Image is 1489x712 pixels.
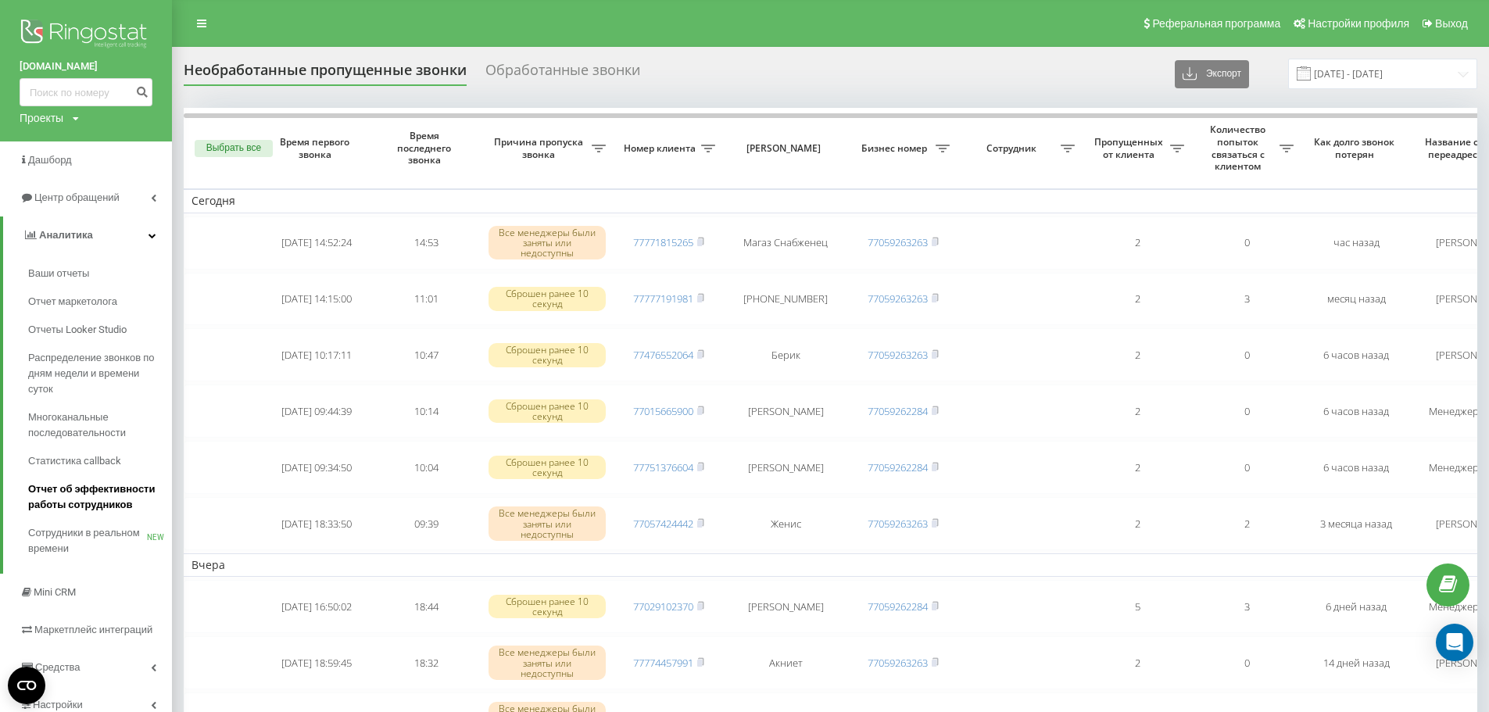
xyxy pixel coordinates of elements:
[633,517,693,531] a: 77057424442
[28,525,147,556] span: Сотрудники в реальном времени
[28,154,72,166] span: Дашборд
[723,580,848,633] td: [PERSON_NAME]
[633,460,693,474] a: 77751376604
[28,294,117,309] span: Отчет маркетолога
[1200,123,1280,172] span: Количество попыток связаться с клиентом
[489,595,606,618] div: Сброшен ранее 10 секунд
[20,16,152,55] img: Ringostat logo
[868,348,928,362] a: 77059263263
[1435,17,1468,30] span: Выход
[371,441,481,494] td: 10:04
[736,142,835,155] span: [PERSON_NAME]
[633,235,693,249] a: 77771815265
[384,130,468,166] span: Время последнего звонка
[633,404,693,418] a: 77015665900
[489,343,606,367] div: Сброшен ранее 10 секунд
[723,216,848,270] td: Магаз Снабженец
[489,287,606,310] div: Сброшен ранее 10 секунд
[633,656,693,670] a: 77774457991
[1083,497,1192,550] td: 2
[1301,441,1411,494] td: 6 часов назад
[28,403,172,447] a: Многоканальные последовательности
[28,344,172,403] a: Распределение звонков по дням недели и времени суток
[371,216,481,270] td: 14:53
[489,456,606,479] div: Сброшен ранее 10 секунд
[371,580,481,633] td: 18:44
[262,328,371,381] td: [DATE] 10:17:11
[33,699,83,710] span: Настройки
[633,292,693,306] a: 77777191981
[28,259,172,288] a: Ваши отчеты
[371,497,481,550] td: 09:39
[1083,328,1192,381] td: 2
[1314,136,1398,160] span: Как долго звонок потерян
[633,599,693,614] a: 77029102370
[489,399,606,423] div: Сброшен ранее 10 секунд
[371,273,481,326] td: 11:01
[262,636,371,689] td: [DATE] 18:59:45
[262,580,371,633] td: [DATE] 16:50:02
[20,78,152,106] input: Поиск по номеру
[28,316,172,344] a: Отчеты Looker Studio
[28,519,172,563] a: Сотрудники в реальном времениNEW
[965,142,1061,155] span: Сотрудник
[28,447,172,475] a: Статистика callback
[28,481,164,513] span: Отчет об эффективности работы сотрудников
[28,475,172,519] a: Отчет об эффективности работы сотрудников
[262,385,371,438] td: [DATE] 09:44:39
[1308,17,1409,30] span: Настройки профиля
[1301,497,1411,550] td: 3 месяца назад
[723,328,848,381] td: Берик
[371,385,481,438] td: 10:14
[723,636,848,689] td: Акниет
[621,142,701,155] span: Номер клиента
[633,348,693,362] a: 77476552064
[262,441,371,494] td: [DATE] 09:34:50
[723,441,848,494] td: [PERSON_NAME]
[868,656,928,670] a: 77059263263
[1083,385,1192,438] td: 2
[262,273,371,326] td: [DATE] 14:15:00
[28,288,172,316] a: Отчет маркетолога
[34,586,76,598] span: Mini CRM
[28,266,89,281] span: Ваши отчеты
[20,110,63,126] div: Проекты
[3,216,172,254] a: Аналитика
[1192,273,1301,326] td: 3
[1436,624,1473,661] div: Open Intercom Messenger
[489,646,606,680] div: Все менеджеры были заняты или недоступны
[1192,636,1301,689] td: 0
[1192,497,1301,550] td: 2
[489,136,592,160] span: Причина пропуска звонка
[1301,328,1411,381] td: 6 часов назад
[28,453,121,469] span: Статистика callback
[34,624,152,635] span: Маркетплейс интеграций
[20,59,152,74] a: [DOMAIN_NAME]
[868,292,928,306] a: 77059263263
[1301,216,1411,270] td: час назад
[371,328,481,381] td: 10:47
[723,385,848,438] td: [PERSON_NAME]
[1083,441,1192,494] td: 2
[1152,17,1280,30] span: Реферальная программа
[1192,385,1301,438] td: 0
[868,517,928,531] a: 77059263263
[1083,580,1192,633] td: 5
[1083,216,1192,270] td: 2
[723,497,848,550] td: Женис
[489,506,606,541] div: Все менеджеры были заняты или недоступны
[1083,636,1192,689] td: 2
[28,322,127,338] span: Отчеты Looker Studio
[1301,273,1411,326] td: месяц назад
[485,62,640,86] div: Обработанные звонки
[489,226,606,260] div: Все менеджеры были заняты или недоступны
[856,142,936,155] span: Бизнес номер
[1301,580,1411,633] td: 6 дней назад
[1301,385,1411,438] td: 6 часов назад
[39,229,93,241] span: Аналитика
[371,636,481,689] td: 18:32
[184,62,467,86] div: Необработанные пропущенные звонки
[1192,328,1301,381] td: 0
[8,667,45,704] button: Open CMP widget
[1192,216,1301,270] td: 0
